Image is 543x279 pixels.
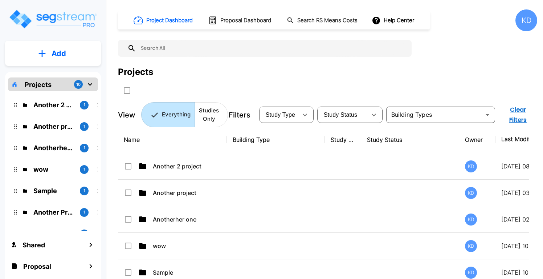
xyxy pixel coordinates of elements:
div: KD [465,214,477,226]
p: Another project [153,188,225,197]
p: 1 [83,231,85,237]
p: Sample [153,268,225,277]
th: Building Type [227,127,325,153]
button: Search RS Means Costs [284,13,362,28]
p: 10 [76,81,81,88]
div: KD [465,160,477,172]
button: Proposal Dashboard [205,13,275,28]
p: 1 [83,102,85,108]
div: Platform [141,102,228,127]
div: KD [465,240,477,252]
p: wow [33,164,74,174]
p: Second Project [33,229,74,239]
th: Name [118,127,227,153]
th: Study Status [361,127,459,153]
button: Help Center [370,13,417,27]
p: Anotherher one [153,215,225,224]
p: Sample [33,186,74,196]
p: Everything [162,111,191,119]
p: 1 [83,209,85,215]
p: 1 [83,188,85,194]
input: Search All [136,40,408,57]
th: Study Type [325,127,361,153]
p: Projects [25,80,52,89]
button: Everything [141,102,195,127]
p: 1 [83,166,85,172]
button: Open [482,110,493,120]
h1: Project Dashboard [146,16,193,25]
span: Study Status [324,112,358,118]
p: Another project [33,121,74,131]
button: Clear Filters [499,103,537,127]
h1: Proposal Dashboard [220,16,271,25]
h1: Search RS Means Costs [297,16,358,25]
p: View [118,109,135,120]
div: KD [465,267,477,279]
div: Select [319,105,367,125]
div: Projects [118,65,153,79]
p: Another 2 project [33,100,74,110]
button: SelectAll [120,83,134,98]
p: Anotherher one [33,143,74,153]
input: Building Types [388,110,481,120]
img: Logo [8,9,97,29]
span: Study Type [266,112,295,118]
button: Add [5,43,101,64]
p: Add [52,48,66,59]
p: Another Project 2 [33,207,74,217]
div: KD [515,9,537,31]
h1: Shared [23,240,45,250]
p: wow [153,242,225,250]
button: Studies Only [195,102,228,127]
p: 1 [83,123,85,129]
p: 1 [83,145,85,151]
th: Owner [459,127,495,153]
div: KD [465,187,477,199]
p: Studies Only [199,107,219,123]
h1: Proposal [23,262,51,271]
button: Project Dashboard [131,12,197,28]
p: Filters [229,109,250,120]
p: Another 2 project [153,162,225,171]
div: Select [261,105,298,125]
